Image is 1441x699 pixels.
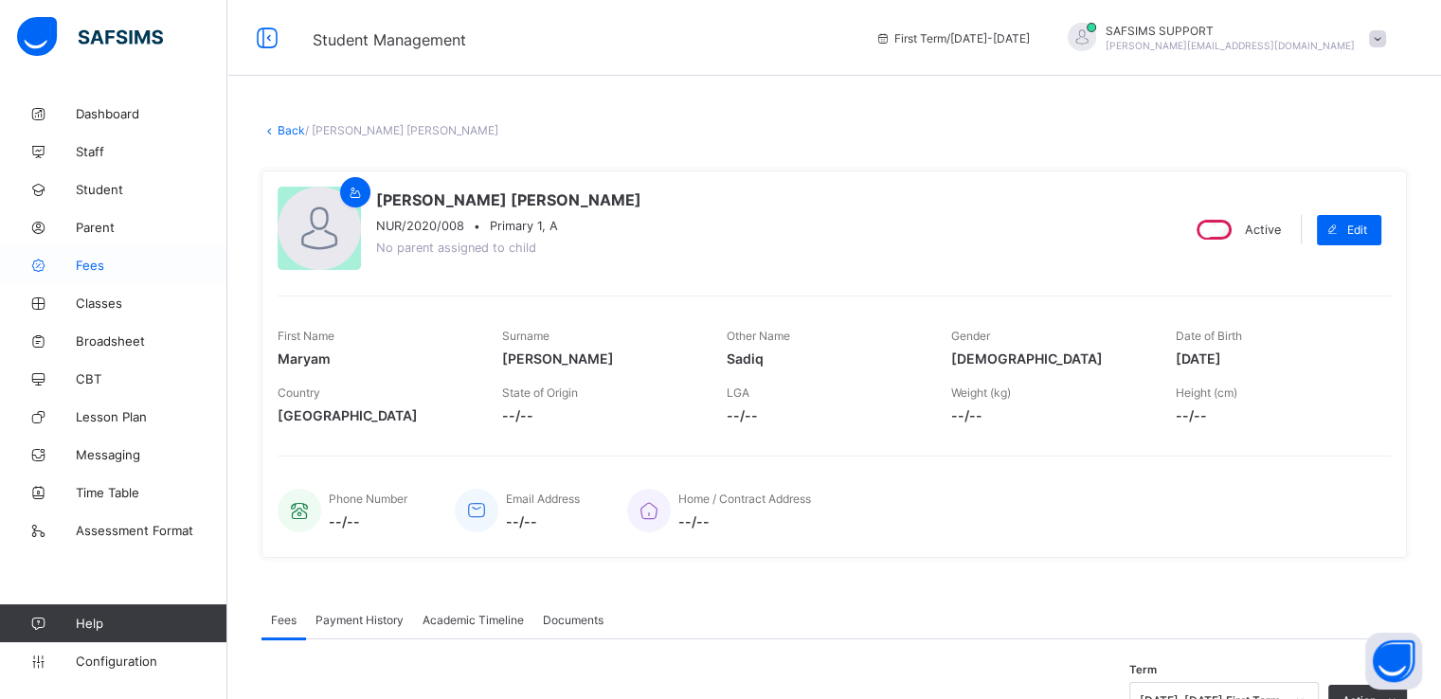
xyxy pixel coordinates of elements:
span: Fees [76,258,227,273]
span: [DEMOGRAPHIC_DATA] [951,350,1147,367]
span: Phone Number [329,492,407,506]
span: --/-- [678,513,811,529]
span: [PERSON_NAME] [502,350,698,367]
img: safsims [17,17,163,57]
span: SAFSIMS SUPPORT [1106,24,1355,38]
span: session/term information [875,31,1030,45]
span: Surname [502,329,549,343]
span: Edit [1347,223,1367,237]
span: --/-- [727,407,923,423]
div: • [376,219,641,233]
span: Staff [76,144,227,159]
span: No parent assigned to child [376,241,536,255]
span: Email Address [506,492,580,506]
span: Date of Birth [1176,329,1242,343]
span: Lesson Plan [76,409,227,424]
span: --/-- [1176,407,1372,423]
span: Weight (kg) [951,385,1011,400]
span: Time Table [76,485,227,500]
span: Messaging [76,447,227,462]
span: Fees [271,613,297,627]
span: Gender [951,329,990,343]
span: Broadsheet [76,333,227,349]
div: SAFSIMSSUPPORT [1049,23,1396,54]
span: [PERSON_NAME][EMAIL_ADDRESS][DOMAIN_NAME] [1106,40,1355,51]
button: Open asap [1365,633,1422,690]
span: --/-- [329,513,407,529]
span: Other Name [727,329,790,343]
span: Primary 1, A [490,219,558,233]
span: Term [1129,663,1157,676]
span: [GEOGRAPHIC_DATA] [278,407,474,423]
span: Student Management [313,30,466,49]
span: Payment History [315,613,404,627]
span: Height (cm) [1176,385,1237,400]
span: Sadiq [727,350,923,367]
span: Assessment Format [76,523,227,538]
span: Maryam [278,350,474,367]
span: Academic Timeline [423,613,524,627]
span: Help [76,616,226,631]
span: Student [76,182,227,197]
span: Parent [76,220,227,235]
span: --/-- [506,513,580,529]
span: --/-- [502,407,698,423]
span: Active [1245,223,1281,237]
a: Back [278,123,305,137]
span: [PERSON_NAME] [PERSON_NAME] [376,190,641,209]
span: --/-- [951,407,1147,423]
span: NUR/2020/008 [376,219,464,233]
span: Classes [76,296,227,311]
span: CBT [76,371,227,386]
span: / [PERSON_NAME] [PERSON_NAME] [305,123,498,137]
span: State of Origin [502,385,578,400]
span: Configuration [76,654,226,669]
span: Dashboard [76,106,227,121]
span: LGA [727,385,749,400]
span: Country [278,385,320,400]
span: Home / Contract Address [678,492,811,506]
span: Documents [543,613,603,627]
span: [DATE] [1176,350,1372,367]
span: First Name [278,329,334,343]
